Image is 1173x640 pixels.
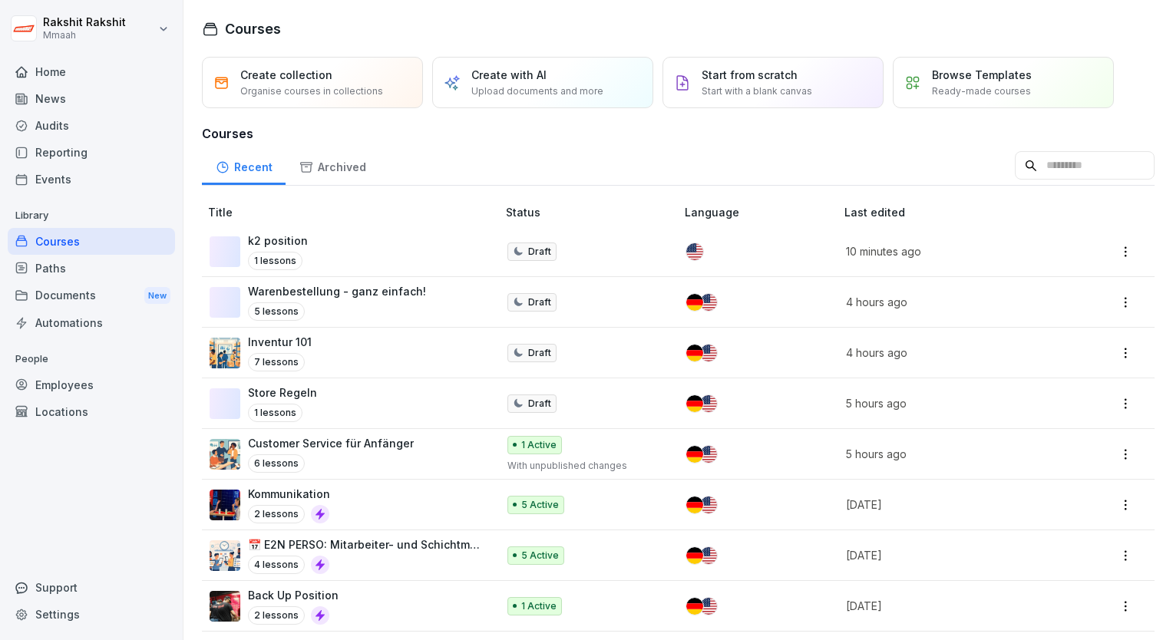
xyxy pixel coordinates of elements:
img: thh3n72wpdw7xjm13u1xxv8b.png [210,439,240,470]
p: 7 lessons [248,353,305,371]
img: mpql67vva9j6tpfu93gph97f.png [210,591,240,622]
p: Library [8,203,175,228]
a: Audits [8,112,175,139]
p: Browse Templates [932,67,1032,83]
p: 5 hours ago [846,446,1057,462]
a: Courses [8,228,175,255]
a: Recent [202,146,286,185]
a: Employees [8,371,175,398]
p: Draft [528,346,551,360]
p: Ready-made courses [932,84,1031,98]
a: Events [8,166,175,193]
p: Warenbestellung - ganz einfach! [248,283,426,299]
div: New [144,287,170,305]
p: 2 lessons [248,606,305,625]
p: 4 hours ago [846,294,1057,310]
a: Locations [8,398,175,425]
a: Home [8,58,175,85]
a: Archived [286,146,379,185]
p: 1 lessons [248,404,302,422]
img: us.svg [700,496,717,513]
p: Draft [528,295,551,309]
img: us.svg [700,598,717,615]
p: 10 minutes ago [846,243,1057,259]
a: Reporting [8,139,175,166]
img: us.svg [686,243,703,260]
a: Automations [8,309,175,336]
img: us.svg [700,345,717,361]
img: de.svg [686,496,703,513]
img: us.svg [700,547,717,564]
p: 4 hours ago [846,345,1057,361]
p: Draft [528,245,551,259]
p: Start with a blank canvas [702,84,812,98]
img: de.svg [686,294,703,311]
p: Create with AI [471,67,547,83]
img: de.svg [686,395,703,412]
p: Last edited [844,204,1076,220]
p: Language [685,204,838,220]
p: Status [506,204,679,220]
p: 5 Active [521,498,559,512]
h1: Courses [225,18,281,39]
img: us.svg [700,395,717,412]
p: Rakshit Rakshit [43,16,126,29]
p: 2 lessons [248,505,305,523]
a: Paths [8,255,175,282]
p: Upload documents and more [471,84,603,98]
a: News [8,85,175,112]
p: 1 lessons [248,252,302,270]
img: de.svg [686,446,703,463]
img: de.svg [686,598,703,615]
p: Inventur 101 [248,334,312,350]
p: Start from scratch [702,67,798,83]
div: Documents [8,282,175,310]
img: kwegrmmz0dccu2a3gztnhtkz.png [210,540,240,571]
div: Support [8,574,175,601]
p: 1 Active [521,599,557,613]
p: [DATE] [846,547,1057,563]
img: de.svg [686,547,703,564]
p: Store Regeln [248,384,317,401]
img: q9ah50jmjor0c19cd3zn5jfi.png [210,338,240,368]
p: 5 lessons [248,302,305,321]
p: Back Up Position [248,587,339,603]
p: k2 position [248,233,308,249]
h3: Courses [202,124,1155,143]
img: tuksy0m7dkfzt7fbvnptwcmt.png [210,490,240,520]
p: 5 hours ago [846,395,1057,411]
p: Draft [528,397,551,411]
img: us.svg [700,294,717,311]
p: People [8,347,175,371]
a: Settings [8,601,175,628]
p: [DATE] [846,598,1057,614]
p: 1 Active [521,438,557,452]
img: de.svg [686,345,703,361]
p: With unpublished changes [507,459,660,473]
p: 6 lessons [248,454,305,473]
img: us.svg [700,446,717,463]
p: 📅 E2N PERSO: Mitarbeiter- und Schichtmanagement [248,536,481,553]
p: [DATE] [846,496,1057,513]
p: Kommunikation [248,486,330,502]
p: Customer Service für Anfänger [248,435,414,451]
p: Create collection [240,67,332,83]
p: Title [208,204,500,220]
p: Organise courses in collections [240,84,383,98]
a: DocumentsNew [8,282,175,310]
p: 5 Active [521,549,559,562]
p: Mmaah [43,30,126,41]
